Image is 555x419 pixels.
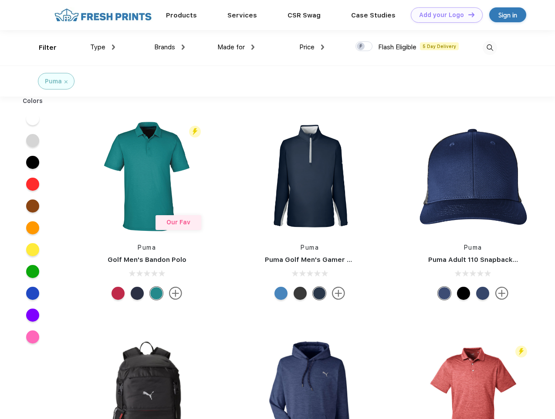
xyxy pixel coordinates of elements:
img: dropdown.png [112,45,115,50]
img: more.svg [169,287,182,300]
img: func=resize&h=266 [415,118,531,234]
a: Sign in [489,7,526,22]
img: fo%20logo%202.webp [52,7,154,23]
div: Filter [39,43,57,53]
div: Add your Logo [419,11,464,19]
div: Peacoat with Qut Shd [476,287,489,300]
img: func=resize&h=266 [89,118,205,234]
div: Green Lagoon [150,287,163,300]
div: Puma [45,77,62,86]
img: dropdown.png [251,45,254,50]
div: Colors [16,96,50,106]
img: flash_active_toggle.svg [515,346,527,357]
a: Products [166,11,197,19]
div: Puma Black [294,287,307,300]
span: Made for [217,43,245,51]
img: filter_cancel.svg [64,80,68,83]
div: Bright Cobalt [274,287,288,300]
a: Golf Men's Bandon Polo [108,256,186,264]
img: func=resize&h=266 [252,118,368,234]
img: DT [468,12,474,17]
a: Puma [138,244,156,251]
div: Sign in [498,10,517,20]
img: more.svg [495,287,508,300]
span: Our Fav [166,219,190,226]
img: dropdown.png [321,45,324,50]
span: Price [299,43,315,51]
div: Navy Blazer [131,287,144,300]
div: Navy Blazer [313,287,326,300]
img: desktop_search.svg [483,41,497,55]
a: Services [227,11,257,19]
span: Brands [154,43,175,51]
img: flash_active_toggle.svg [189,126,201,137]
a: Puma [301,244,319,251]
span: Type [90,43,105,51]
a: Puma Golf Men's Gamer Golf Quarter-Zip [265,256,403,264]
div: Peacoat Qut Shd [438,287,451,300]
span: 5 Day Delivery [420,42,459,50]
img: more.svg [332,287,345,300]
span: Flash Eligible [378,43,416,51]
a: CSR Swag [288,11,321,19]
div: Pma Blk Pma Blk [457,287,470,300]
div: Ski Patrol [112,287,125,300]
img: dropdown.png [182,45,185,50]
a: Puma [464,244,482,251]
